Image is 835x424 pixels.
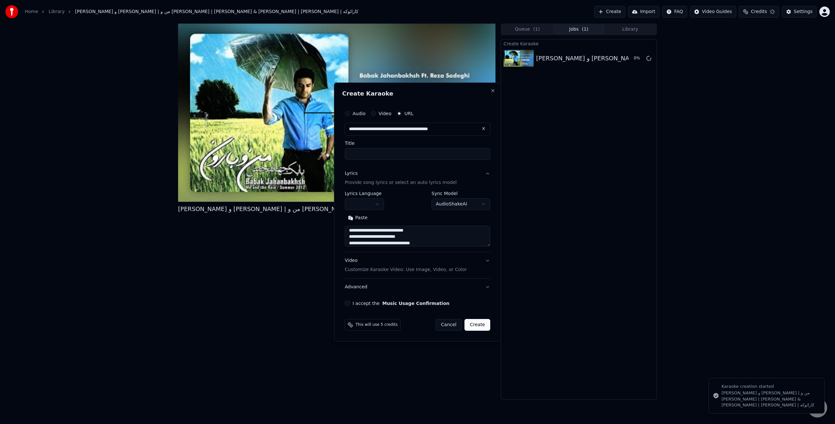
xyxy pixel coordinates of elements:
h2: Create Karaoke [342,91,493,97]
span: This will use 5 credits [356,322,398,327]
div: LyricsProvide song lyrics or select an auto lyrics model [345,191,490,252]
button: VideoCustomize Karaoke Video: Use Image, Video, or Color [345,252,490,278]
button: LyricsProvide song lyrics or select an auto lyrics model [345,165,490,191]
label: Lyrics Language [345,191,384,196]
button: Cancel [435,319,462,331]
button: Paste [345,213,371,223]
label: Audio [353,111,366,116]
label: Video [379,111,391,116]
label: Title [345,141,490,145]
p: Provide song lyrics or select an auto lyrics model [345,179,457,186]
label: Sync Model [432,191,490,196]
button: I accept the [382,301,449,306]
button: Create [464,319,490,331]
label: URL [404,111,414,116]
label: I accept the [353,301,449,306]
p: Customize Karaoke Video: Use Image, Video, or Color [345,266,467,273]
div: Video [345,257,467,273]
div: Lyrics [345,170,357,177]
button: Advanced [345,279,490,295]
